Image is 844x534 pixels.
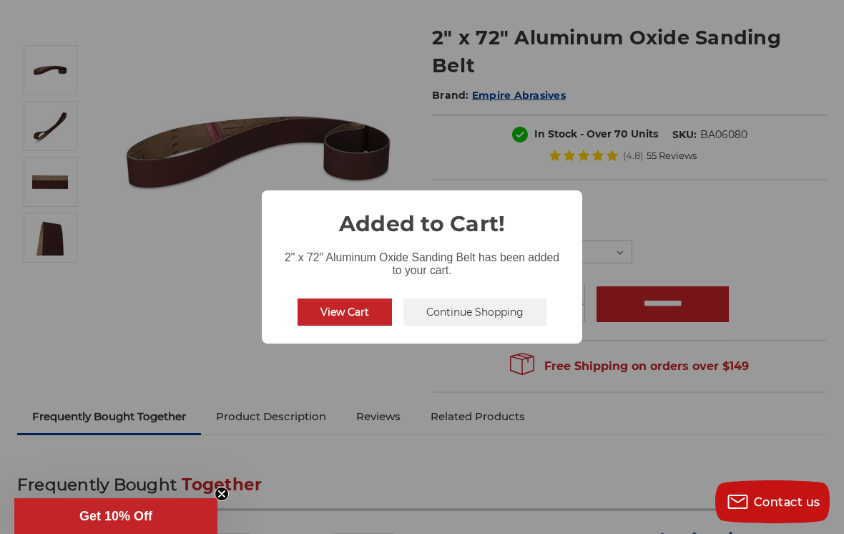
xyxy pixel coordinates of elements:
[715,480,830,523] button: Contact us
[754,495,820,509] span: Contact us
[403,298,546,326] button: Continue Shopping
[215,487,229,501] button: Close teaser
[298,298,392,326] button: View Cart
[262,190,582,240] h2: Added to Cart!
[79,509,152,523] span: Get 10% Off
[262,240,582,280] div: 2" x 72" Aluminum Oxide Sanding Belt has been added to your cart.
